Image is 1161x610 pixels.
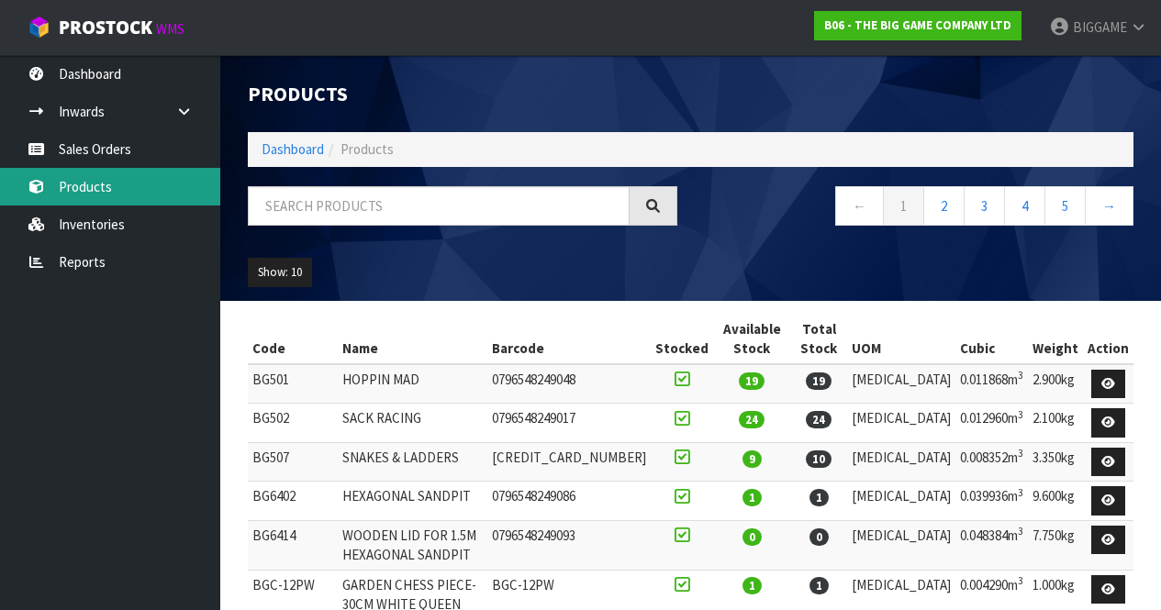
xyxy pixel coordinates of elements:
[1028,482,1083,521] td: 9.600kg
[1044,186,1086,226] a: 5
[1028,442,1083,482] td: 3.350kg
[340,140,394,158] span: Products
[1018,408,1023,421] sup: 3
[955,442,1028,482] td: 0.008352m
[824,17,1011,33] strong: B06 - THE BIG GAME COMPANY LTD
[955,315,1028,364] th: Cubic
[964,186,1005,226] a: 3
[248,315,338,364] th: Code
[1018,447,1023,460] sup: 3
[338,364,487,404] td: HOPPIN MAD
[809,577,829,594] span: 1
[262,140,324,158] a: Dashboard
[847,442,955,482] td: [MEDICAL_DATA]
[248,83,677,105] h1: Products
[809,489,829,506] span: 1
[248,482,338,521] td: BG6402
[955,364,1028,404] td: 0.011868m
[248,520,338,570] td: BG6414
[1028,364,1083,404] td: 2.900kg
[806,372,832,390] span: 19
[59,16,152,39] span: ProStock
[847,520,955,570] td: [MEDICAL_DATA]
[651,315,713,364] th: Stocked
[955,520,1028,570] td: 0.048384m
[955,404,1028,443] td: 0.012960m
[806,450,832,468] span: 10
[705,186,1134,231] nav: Page navigation
[806,411,832,428] span: 24
[847,482,955,521] td: [MEDICAL_DATA]
[847,315,955,364] th: UOM
[1018,369,1023,382] sup: 3
[883,186,924,226] a: 1
[338,404,487,443] td: SACK RACING
[742,528,762,546] span: 0
[1028,315,1083,364] th: Weight
[487,520,651,570] td: 0796548249093
[742,489,762,506] span: 1
[1018,574,1023,587] sup: 3
[713,315,791,364] th: Available Stock
[338,442,487,482] td: SNAKES & LADDERS
[487,315,651,364] th: Barcode
[487,482,651,521] td: 0796548249086
[1083,315,1133,364] th: Action
[487,364,651,404] td: 0796548249048
[791,315,847,364] th: Total Stock
[739,372,765,390] span: 19
[338,482,487,521] td: HEXAGONAL SANDPIT
[248,364,338,404] td: BG501
[1028,520,1083,570] td: 7.750kg
[1073,18,1127,36] span: BIGGAME
[28,16,50,39] img: cube-alt.png
[248,186,630,226] input: Search products
[923,186,965,226] a: 2
[338,315,487,364] th: Name
[835,186,884,226] a: ←
[1018,525,1023,538] sup: 3
[156,20,184,38] small: WMS
[739,411,765,428] span: 24
[248,442,338,482] td: BG507
[742,577,762,594] span: 1
[487,404,651,443] td: 0796548249017
[955,482,1028,521] td: 0.039936m
[487,442,651,482] td: [CREDIT_CARD_NUMBER]
[248,404,338,443] td: BG502
[847,364,955,404] td: [MEDICAL_DATA]
[1018,486,1023,499] sup: 3
[248,258,312,287] button: Show: 10
[1085,186,1133,226] a: →
[847,404,955,443] td: [MEDICAL_DATA]
[809,528,829,546] span: 0
[742,450,762,468] span: 9
[1004,186,1045,226] a: 4
[338,520,487,570] td: WOODEN LID FOR 1.5M HEXAGONAL SANDPIT
[1028,404,1083,443] td: 2.100kg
